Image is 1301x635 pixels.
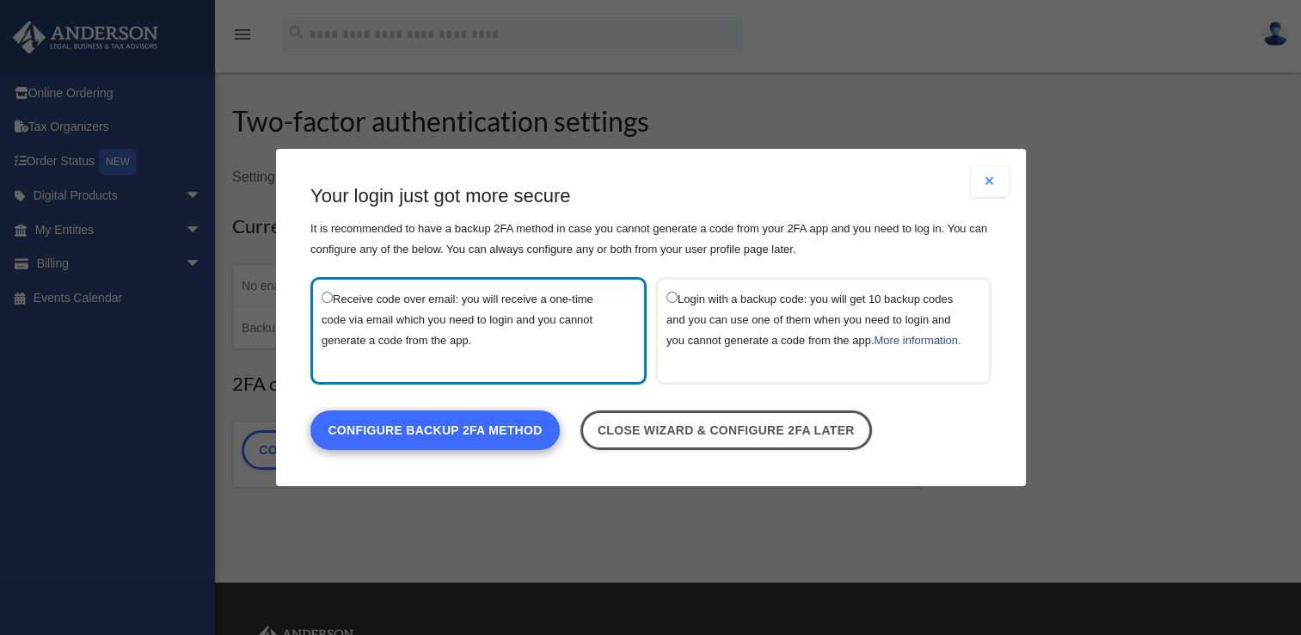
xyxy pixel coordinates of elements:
a: Configure backup 2FA method [310,410,560,450]
input: Login with a backup code: you will get 10 backup codes and you can use one of them when you need ... [666,292,678,303]
a: More information. [874,334,960,347]
label: Receive code over email: you will receive a one-time code via email which you need to login and y... [322,288,618,373]
label: Login with a backup code: you will get 10 backup codes and you can use one of them when you need ... [666,288,963,373]
p: It is recommended to have a backup 2FA method in case you cannot generate a code from your 2FA ap... [310,219,991,260]
button: Close modal [971,166,1009,197]
input: Receive code over email: you will receive a one-time code via email which you need to login and y... [322,292,333,303]
h3: Your login just got more secure [310,183,991,210]
a: Close wizard & configure 2FA later [580,410,871,450]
